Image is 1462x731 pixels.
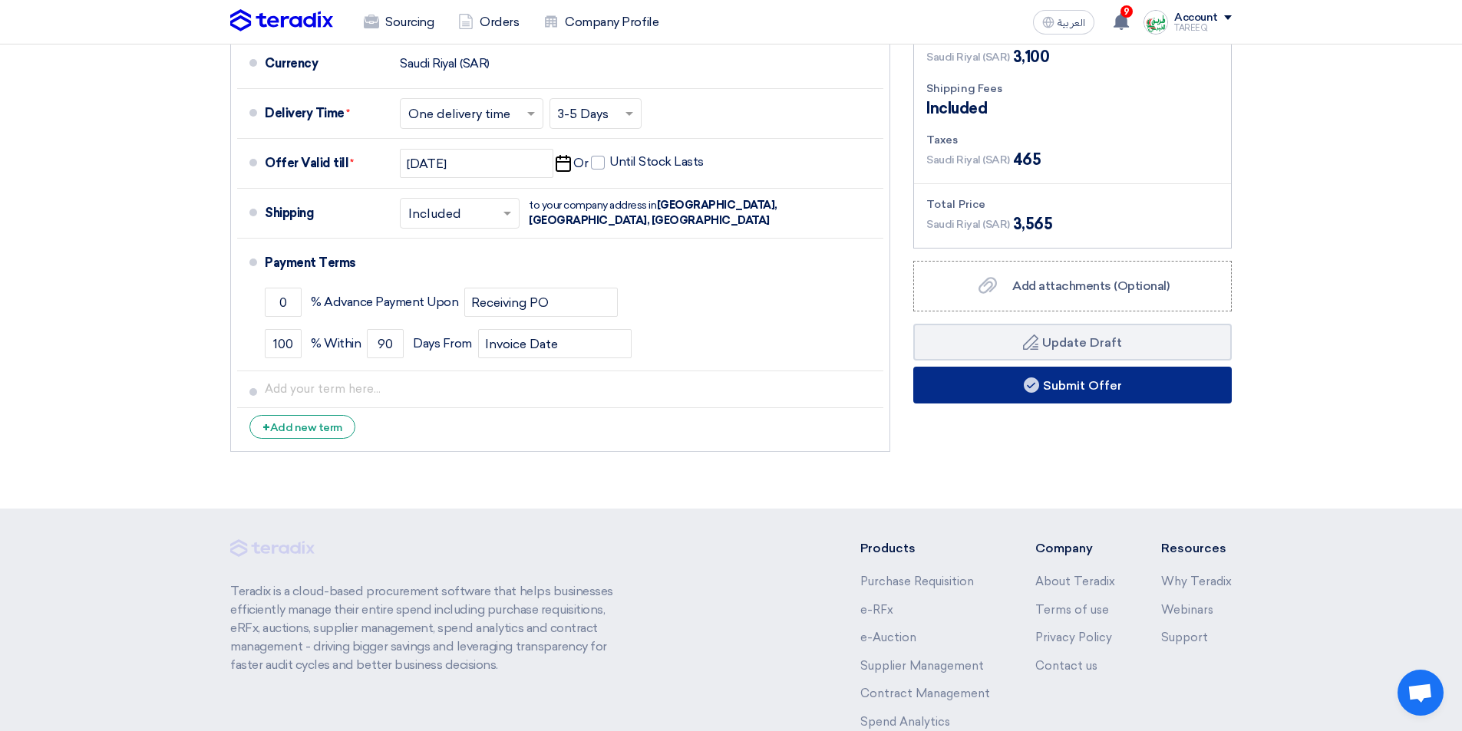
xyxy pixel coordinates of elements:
[1398,670,1444,716] div: Open chat
[1161,603,1213,617] a: Webinars
[265,374,877,403] input: Add your term here...
[1013,212,1053,235] span: 3,565
[1012,278,1170,293] span: Add attachments (Optional)
[1013,148,1041,171] span: 465
[1035,539,1115,558] li: Company
[1161,575,1232,588] a: Why Teradix
[1035,603,1109,617] a: Terms of use
[1058,18,1085,28] span: العربية
[926,132,1219,148] div: Taxes
[531,5,671,39] a: Company Profile
[311,336,361,351] span: % Within
[249,415,355,439] div: Add new term
[351,5,446,39] a: Sourcing
[230,582,631,674] p: Teradix is a cloud-based procurement software that helps businesses efficiently manage their enti...
[1035,575,1115,588] a: About Teradix
[265,245,865,282] div: Payment Terms
[265,195,388,232] div: Shipping
[311,295,458,310] span: % Advance Payment Upon
[1144,10,1168,35] img: Screenshot___1727703618088.png
[591,154,704,170] label: Until Stock Lasts
[926,49,1010,65] span: Saudi Riyal (SAR)
[400,49,490,78] div: Saudi Riyal (SAR)
[926,216,1010,232] span: Saudi Riyal (SAR)
[926,97,987,120] span: Included
[265,145,388,182] div: Offer Valid till
[265,95,388,132] div: Delivery Time
[230,9,333,32] img: Teradix logo
[860,539,990,558] li: Products
[1174,12,1218,25] div: Account
[860,687,990,700] a: Contract Management
[573,156,588,171] span: Or
[860,659,984,673] a: Supplier Management
[478,329,632,358] input: payment-term-2
[262,420,270,435] span: +
[265,288,302,317] input: payment-term-1
[464,288,618,317] input: payment-term-2
[860,603,893,617] a: e-RFx
[860,715,950,729] a: Spend Analytics
[1161,631,1208,644] a: Support
[913,324,1232,361] button: Update Draft
[1033,10,1094,35] button: العربية
[1120,5,1133,18] span: 9
[913,367,1232,403] button: Submit Offer
[926,81,1219,97] div: Shipping Fees
[446,5,531,39] a: Orders
[529,198,797,229] div: to your company address in
[367,329,404,358] input: payment-term-2
[1174,24,1232,32] div: TAREEQ
[1161,539,1232,558] li: Resources
[400,149,553,178] input: yyyy-mm-dd
[265,329,302,358] input: payment-term-2
[529,199,777,227] span: [GEOGRAPHIC_DATA], [GEOGRAPHIC_DATA], [GEOGRAPHIC_DATA]
[413,336,472,351] span: Days From
[926,152,1010,168] span: Saudi Riyal (SAR)
[265,45,388,82] div: Currency
[1035,631,1112,644] a: Privacy Policy
[1013,45,1050,68] span: 3,100
[926,196,1219,212] div: Total Price
[1035,659,1097,673] a: Contact us
[860,575,974,588] a: Purchase Requisition
[860,631,916,644] a: e-Auction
